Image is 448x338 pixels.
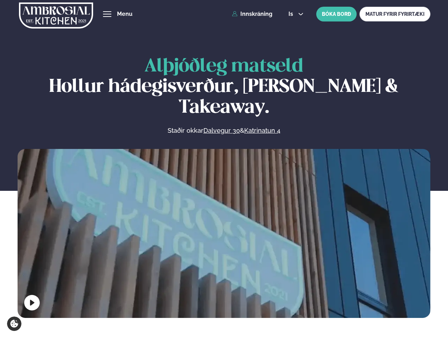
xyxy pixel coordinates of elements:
[19,1,93,30] img: logo
[283,11,309,17] button: is
[232,11,272,17] a: Innskráning
[18,56,430,118] h1: Hollur hádegisverður, [PERSON_NAME] & Takeaway.
[91,126,357,135] p: Staðir okkar &
[244,126,280,135] a: Katrinatun 4
[203,126,240,135] a: Dalvegur 30
[7,317,21,331] a: Cookie settings
[288,11,295,17] span: is
[103,10,111,18] button: hamburger
[144,58,303,75] span: Alþjóðleg matseld
[359,7,430,21] a: MATUR FYRIR FYRIRTÆKI
[316,7,357,21] button: BÓKA BORÐ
